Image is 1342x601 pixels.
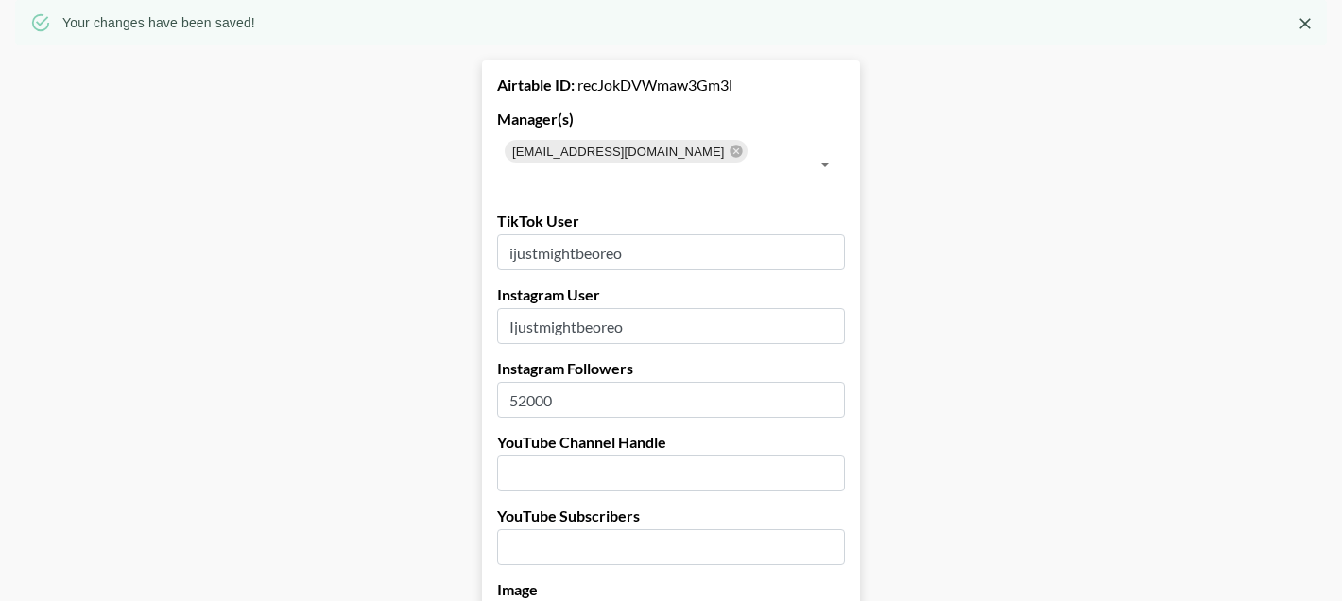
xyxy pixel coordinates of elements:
[497,76,845,94] div: recJokDVWmaw3Gm3l
[497,110,845,129] label: Manager(s)
[497,433,845,452] label: YouTube Channel Handle
[497,285,845,304] label: Instagram User
[505,140,748,163] div: [EMAIL_ADDRESS][DOMAIN_NAME]
[62,6,255,40] div: Your changes have been saved!
[497,76,575,94] strong: Airtable ID:
[812,151,838,178] button: Open
[505,141,732,163] span: [EMAIL_ADDRESS][DOMAIN_NAME]
[497,580,845,599] label: Image
[497,359,845,378] label: Instagram Followers
[497,212,845,231] label: TikTok User
[1291,9,1319,38] button: Close
[497,507,845,525] label: YouTube Subscribers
